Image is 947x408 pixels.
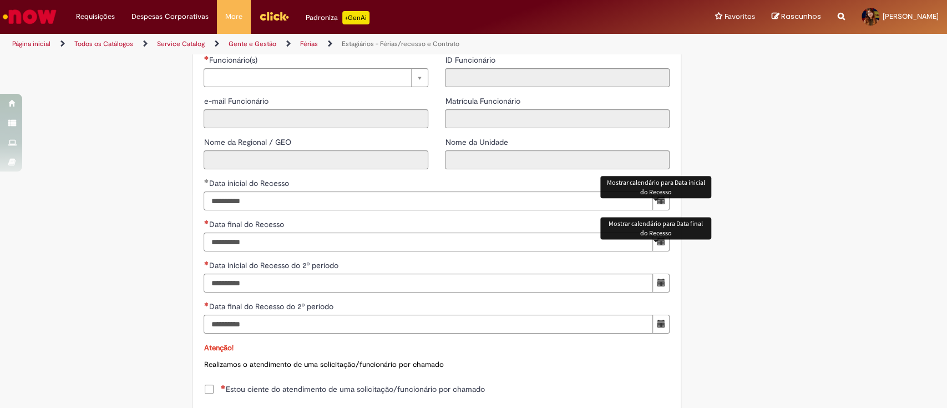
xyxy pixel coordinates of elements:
[652,192,670,210] button: Mostrar calendário para Data inicial do Recesso
[204,96,270,106] span: Somente leitura - e-mail Funcionário
[204,261,209,265] span: Necessários
[445,96,522,106] span: Somente leitura - Matrícula Funcionário
[342,39,459,48] a: Estagiários - Férias/recesso e Contrato
[209,178,291,188] span: Data inicial do Recesso
[600,217,711,239] div: Mostrar calendário para Data final do Recesso
[209,301,335,311] span: Data final do Recesso do 2º período
[342,11,369,24] p: +GenAi
[204,274,653,293] input: Data inicial do Recesso do 2º período
[445,150,670,169] input: Nome da Unidade
[225,11,242,22] span: More
[445,109,670,128] input: Matrícula Funcionário
[131,11,209,22] span: Despesas Corporativas
[725,11,755,22] span: Favoritos
[204,68,428,87] a: Limpar campo Funcionário(s)
[204,137,293,147] span: Somente leitura - Nome da Regional / GEO
[209,219,286,229] span: Data final do Recesso
[204,302,209,306] span: Necessários
[772,12,821,22] a: Rascunhos
[652,233,670,251] button: Mostrar calendário para Data final do Recesso
[204,109,428,128] input: e-mail Funcionário
[445,55,497,65] span: Somente leitura - ID Funcionário
[300,39,318,48] a: Férias
[8,34,623,54] ul: Trilhas de página
[209,260,340,270] span: Data inicial do Recesso do 2º período
[652,315,670,334] button: Mostrar calendário para Data final do Recesso do 2º período
[204,233,653,251] input: Data final do Recesso
[12,39,50,48] a: Página inicial
[204,360,443,369] span: Realizamos o atendimento de uma solicitação/funcionário por chamado
[74,39,133,48] a: Todos os Catálogos
[259,8,289,24] img: click_logo_yellow_360x200.png
[781,11,821,22] span: Rascunhos
[204,179,209,183] span: Obrigatório Preenchido
[76,11,115,22] span: Requisições
[600,176,711,198] div: Mostrar calendário para Data inicial do Recesso
[157,39,205,48] a: Service Catalog
[220,384,484,395] span: Estou ciente do atendimento de uma solicitação/funcionário por chamado
[204,56,209,60] span: Necessários
[652,274,670,293] button: Mostrar calendário para Data inicial do Recesso do 2º período
[445,68,670,87] input: ID Funcionário
[204,343,233,352] span: Atenção!
[883,12,939,21] span: [PERSON_NAME]
[445,137,510,147] span: Somente leitura - Nome da Unidade
[204,150,428,169] input: Nome da Regional / GEO
[204,192,653,210] input: Data inicial do Recesso 10 November 2025 Monday
[306,11,369,24] div: Padroniza
[1,6,58,28] img: ServiceNow
[209,55,259,65] span: Necessários - Funcionário(s)
[220,385,225,389] span: Necessários
[204,220,209,224] span: Necessários
[204,315,653,334] input: Data final do Recesso do 2º período
[229,39,276,48] a: Gente e Gestão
